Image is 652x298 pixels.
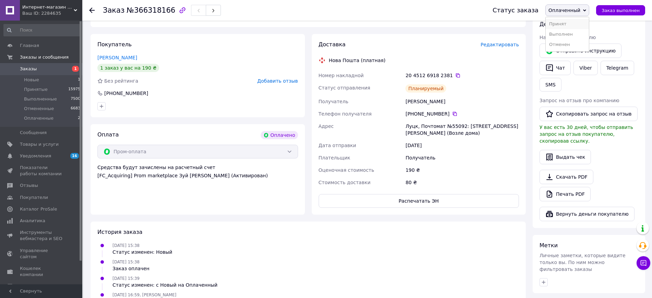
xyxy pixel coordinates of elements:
[319,123,334,129] span: Адрес
[405,72,519,79] div: 20 4512 6918 2381
[540,124,633,144] span: У вас есть 30 дней, чтобы отправить запрос на отзыв покупателю, скопировав ссылку.
[24,115,54,121] span: Оплаченные
[573,61,597,75] a: Viber
[112,282,217,288] div: Статус изменен: с Новый на Оплаченный
[20,141,59,147] span: Товары и услуги
[104,78,138,84] span: Без рейтинга
[540,170,593,184] a: Скачать PDF
[405,110,519,117] div: [PHONE_NUMBER]
[540,207,635,221] button: Вернуть деньги покупателю
[103,6,125,14] span: Заказ
[404,95,520,108] div: [PERSON_NAME]
[637,256,650,270] button: Чат с покупателем
[546,39,589,50] li: Отменен
[112,265,150,272] div: Заказ оплачен
[319,111,372,117] span: Телефон получателя
[404,164,520,176] div: 190 ₴
[24,96,57,102] span: Выполненные
[20,130,47,136] span: Сообщения
[112,249,172,255] div: Статус изменен: Новый
[20,182,38,189] span: Отзывы
[319,143,356,148] span: Дата отправки
[24,86,48,93] span: Принятые
[319,155,351,160] span: Плательщик
[404,120,520,139] div: Луцк, Почтомат №55092: [STREET_ADDRESS][PERSON_NAME] (Возле дома)
[319,167,375,173] span: Оценочная стоимость
[71,106,80,112] span: 6683
[540,21,567,27] span: Действия
[20,54,69,60] span: Заказы и сообщения
[20,229,63,242] span: Инструменты вебмастера и SEO
[319,99,348,104] span: Получатель
[540,61,571,75] button: Чат
[112,293,176,297] span: [DATE] 16:59, [PERSON_NAME]
[22,4,74,10] span: Интернет-магазин "VTRENDI"
[112,260,140,264] span: [DATE] 15:38
[540,242,558,249] span: Метки
[540,35,596,40] span: Написать покупателю
[20,265,63,278] span: Кошелек компании
[540,187,591,201] a: Печать PDF
[20,248,63,260] span: Управление сайтом
[78,115,80,121] span: 2
[319,194,519,208] button: Распечатать ЭН
[78,77,80,83] span: 1
[104,90,149,97] div: [PHONE_NUMBER]
[261,131,298,139] div: Оплачено
[89,7,95,14] div: Вернуться назад
[71,96,80,102] span: 7500
[540,150,591,164] button: Выдать чек
[319,85,370,91] span: Статус отправления
[404,152,520,164] div: Получатель
[97,64,159,72] div: 1 заказ у вас на 190 ₴
[24,77,39,83] span: Новые
[546,29,589,39] li: Выполнен
[97,164,298,179] div: Средства будут зачислены на расчетный счет
[257,78,298,84] span: Добавить отзыв
[481,42,519,47] span: Редактировать
[112,276,140,281] span: [DATE] 15:39
[70,153,79,159] span: 16
[3,24,81,36] input: Поиск
[540,44,621,58] button: Отправить инструкцию
[548,8,580,13] span: Оплаченный
[405,84,446,93] div: Планируемый
[404,176,520,189] div: 80 ₴
[540,98,619,103] span: Запрос на отзыв про компанию
[546,19,589,29] li: Принят
[20,165,63,177] span: Показатели работы компании
[97,55,137,60] a: [PERSON_NAME]
[540,107,638,121] button: Скопировать запрос на отзыв
[20,218,45,224] span: Аналитика
[72,66,79,72] span: 1
[97,229,142,235] span: История заказа
[22,10,82,16] div: Ваш ID: 2284635
[602,8,640,13] span: Заказ выполнен
[540,78,561,92] button: SMS
[127,6,175,14] span: №366318166
[20,206,57,212] span: Каталог ProSale
[404,139,520,152] div: [DATE]
[97,41,132,48] span: Покупатель
[112,243,140,248] span: [DATE] 15:38
[20,283,37,289] span: Маркет
[20,153,51,159] span: Уведомления
[319,41,346,48] span: Доставка
[601,61,634,75] a: Telegram
[20,43,39,49] span: Главная
[20,66,37,72] span: Заказы
[20,194,48,201] span: Покупатели
[327,57,387,64] div: Нова Пошта (платная)
[24,106,54,112] span: Отмененные
[319,180,371,185] span: Стоимость доставки
[540,253,626,272] span: Личные заметки, которые видите только вы. По ним можно фильтровать заказы
[97,131,119,138] span: Оплата
[97,172,298,179] div: [FC_Acquiring] Prom marketplace Зуй [PERSON_NAME] (Активирован)
[493,7,538,14] div: Статус заказа
[319,73,364,78] span: Номер накладной
[596,5,645,15] button: Заказ выполнен
[68,86,80,93] span: 15975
